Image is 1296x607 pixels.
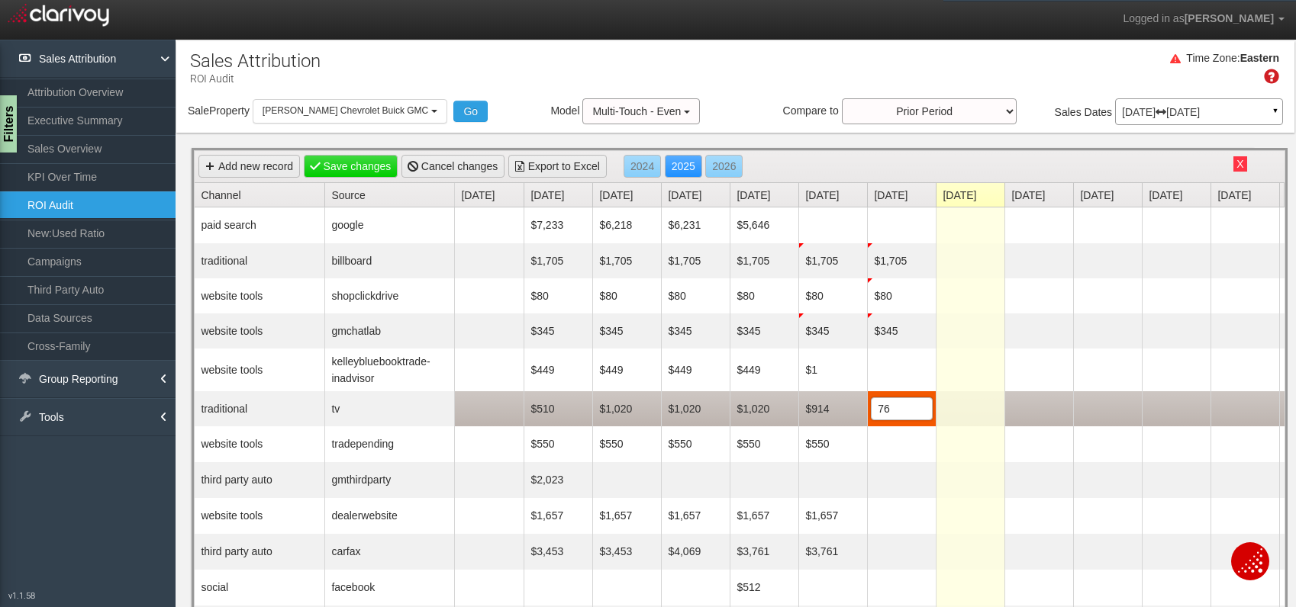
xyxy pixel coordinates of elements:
[661,391,730,426] td: $1,020
[798,498,867,534] td: $1,657
[461,183,524,207] a: [DATE]
[592,426,661,462] td: $550
[324,207,454,243] td: google
[453,101,488,122] button: Go
[201,183,324,207] a: Channel
[665,155,702,178] a: 2025
[730,498,798,534] td: $1,657
[524,498,592,534] td: $1,657
[1217,183,1279,207] a: [DATE]
[805,183,867,207] a: [DATE]
[624,155,661,178] a: 2024
[730,207,798,243] td: $5,646
[508,155,607,178] a: Export to Excel
[592,105,681,117] span: Multi-Touch - Even
[524,278,592,313] td: $80
[1269,102,1282,127] a: ▼
[188,104,209,117] span: Sale
[592,313,661,348] td: $345
[190,66,321,86] p: ROI Audit
[798,313,867,348] td: $345
[798,391,867,426] td: $914
[592,348,661,391] td: $449
[195,462,324,498] td: third party auto
[730,313,798,348] td: $345
[263,105,428,116] span: [PERSON_NAME] Chevrolet Buick GMC
[737,183,798,207] a: [DATE]
[661,207,730,243] td: $6,231
[324,570,454,605] td: facebook
[661,278,730,313] td: $80
[324,391,454,426] td: tv
[524,534,592,570] td: $3,453
[1055,106,1082,118] span: Sales
[195,243,324,278] td: traditional
[1111,1,1296,37] a: Logged in as[PERSON_NAME]
[1122,107,1276,117] p: [DATE] [DATE]
[943,183,1004,207] a: [DATE]
[198,155,300,178] a: Add new record
[599,183,661,207] a: [DATE]
[324,534,454,570] td: carfax
[1185,12,1274,24] span: [PERSON_NAME]
[798,534,867,570] td: $3,761
[195,498,324,534] td: website tools
[661,426,730,462] td: $550
[592,207,661,243] td: $6,218
[324,498,454,534] td: dealerwebsite
[1149,183,1211,207] a: [DATE]
[661,498,730,534] td: $1,657
[1085,106,1113,118] span: Dates
[1011,183,1073,207] a: [DATE]
[798,348,867,391] td: $1
[705,155,743,178] a: 2026
[1181,51,1240,66] div: Time Zone:
[195,313,324,348] td: website tools
[661,348,730,391] td: $449
[190,51,321,71] h1: Sales Attribution
[324,278,454,313] td: shopclickdrive
[730,426,798,462] td: $550
[195,207,324,243] td: paid search
[324,313,454,348] td: gmchatlab
[304,155,398,178] a: Save changes
[524,243,592,278] td: $1,705
[1233,156,1246,172] button: X
[798,278,867,313] td: $80
[324,462,454,498] td: gmthirdparty
[1080,183,1142,207] a: [DATE]
[401,155,505,178] a: Cancel changes
[324,243,454,278] td: billboard
[730,534,798,570] td: $3,761
[195,348,324,391] td: website tools
[592,498,661,534] td: $1,657
[524,348,592,391] td: $449
[661,243,730,278] td: $1,705
[195,278,324,313] td: website tools
[1123,12,1184,24] span: Logged in as
[524,313,592,348] td: $345
[324,348,454,391] td: kelleybluebooktrade-inadvisor
[867,313,936,348] td: $345
[798,243,867,278] td: $1,705
[661,534,730,570] td: $4,069
[592,278,661,313] td: $80
[874,183,936,207] a: [DATE]
[798,426,867,462] td: $550
[661,313,730,348] td: $345
[195,391,324,426] td: traditional
[524,207,592,243] td: $7,233
[195,570,324,605] td: social
[582,98,700,124] button: Multi-Touch - Even
[668,183,730,207] a: [DATE]
[867,278,936,313] td: $80
[730,278,798,313] td: $80
[1240,51,1279,66] div: Eastern
[730,348,798,391] td: $449
[524,462,592,498] td: $2,023
[324,426,454,462] td: tradepending
[730,243,798,278] td: $1,705
[592,391,661,426] td: $1,020
[867,243,936,278] td: $1,705
[524,391,592,426] td: $510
